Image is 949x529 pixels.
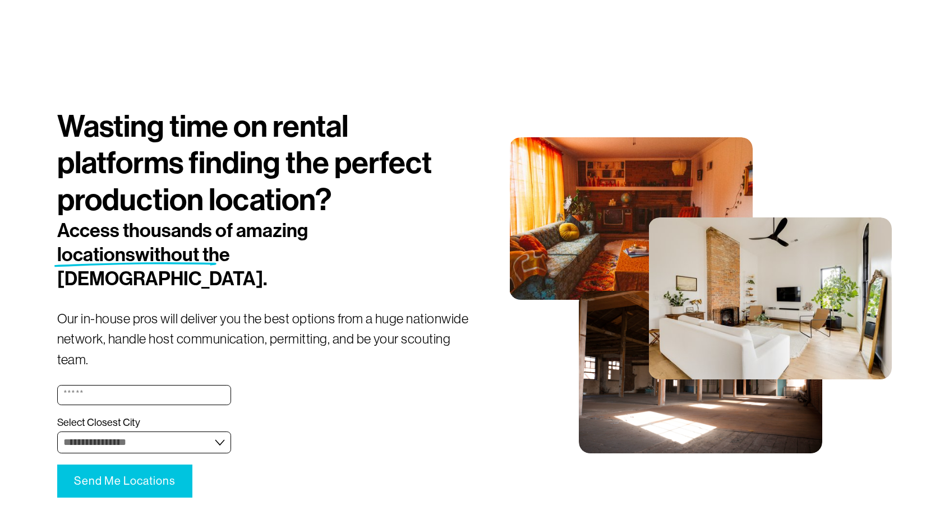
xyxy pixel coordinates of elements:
span: without the [DEMOGRAPHIC_DATA]. [57,243,267,290]
p: Our in-house pros will deliver you the best options from a huge nationwide network, handle host c... [57,309,475,369]
h2: Access thousands of amazing locations [57,219,405,291]
button: Send Me LocationsSend Me Locations [57,465,192,498]
select: Select Closest City [57,431,231,453]
h1: Wasting time on rental platforms finding the perfect production location? [57,108,475,219]
span: Send Me Locations [74,475,176,488]
span: Select Closest City [57,416,140,429]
